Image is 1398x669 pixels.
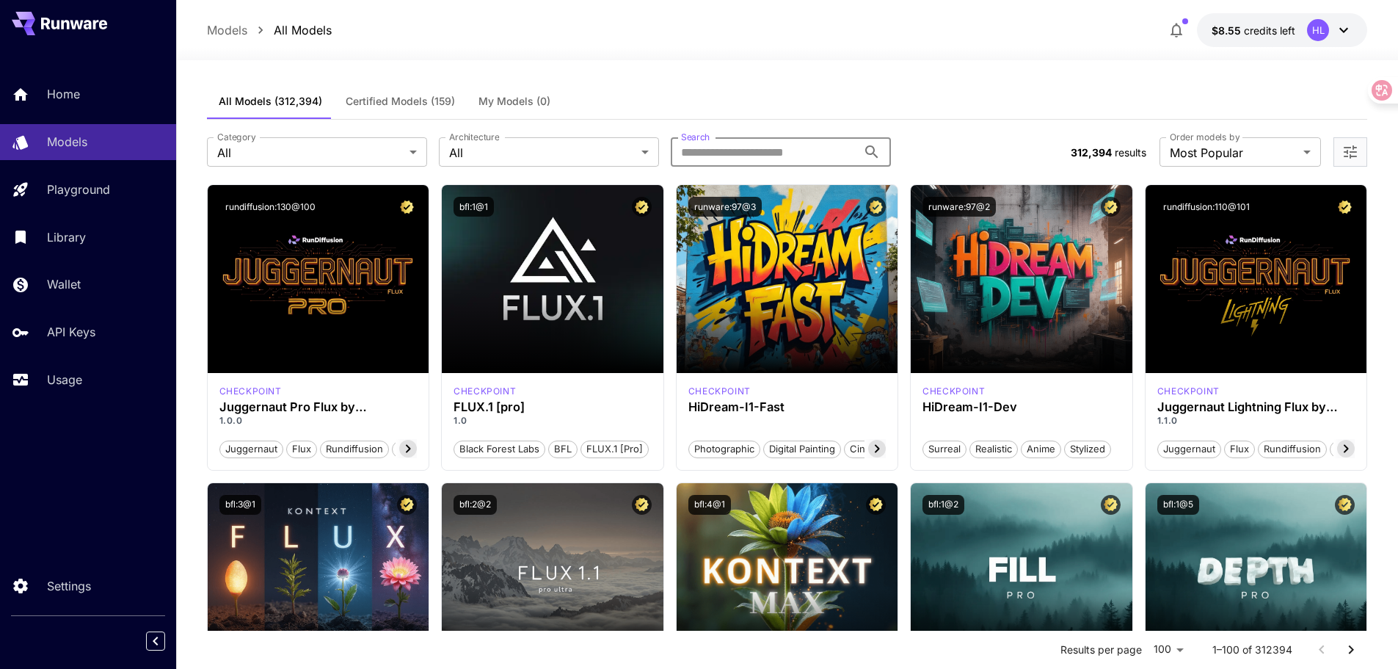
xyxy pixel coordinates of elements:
h3: HiDream-I1-Dev [922,400,1121,414]
button: flux [1224,439,1255,458]
button: bfl:4@1 [688,495,731,515]
button: rundiffusion [320,439,389,458]
span: flux [1225,442,1254,457]
span: Stylized [1065,442,1110,457]
div: fluxpro [454,385,516,398]
button: Digital Painting [763,439,841,458]
button: schnell [1330,439,1375,458]
span: Most Popular [1170,144,1297,162]
span: pro [393,442,418,457]
span: rundiffusion [1259,442,1326,457]
h3: Juggernaut Pro Flux by RunDiffusion [219,400,418,414]
span: Black Forest Labs [454,442,545,457]
p: Library [47,228,86,246]
button: Stylized [1064,439,1111,458]
span: $8.55 [1212,24,1244,37]
button: Photographic [688,439,760,458]
p: 1.0 [454,414,652,427]
p: All Models [274,21,332,39]
span: All [449,144,636,162]
span: Realistic [970,442,1017,457]
div: HiDream Fast [688,385,751,398]
span: juggernaut [220,442,283,457]
span: Digital Painting [764,442,840,457]
button: Black Forest Labs [454,439,545,458]
p: Models [47,133,87,151]
p: Home [47,85,80,103]
p: 1.0.0 [219,414,418,427]
div: HL [1307,19,1329,41]
div: Collapse sidebar [157,628,176,654]
button: bfl:3@1 [219,495,261,515]
button: $8.55369HL [1197,13,1367,47]
button: Realistic [969,439,1018,458]
button: Go to next page [1336,635,1366,665]
p: checkpoint [454,385,516,398]
span: Cinematic [845,442,900,457]
p: Wallet [47,275,81,293]
span: FLUX.1 [pro] [581,442,648,457]
button: bfl:1@2 [922,495,964,515]
span: flux [287,442,316,457]
button: rundiffusion:130@100 [219,197,321,217]
button: juggernaut [219,439,283,458]
button: BFL [548,439,578,458]
button: Anime [1021,439,1061,458]
p: Results per page [1060,643,1142,657]
span: credits left [1244,24,1295,37]
label: Search [681,131,710,143]
button: Certified Model – Vetted for best performance and includes a commercial license. [397,495,417,515]
p: Usage [47,371,82,388]
button: Certified Model – Vetted for best performance and includes a commercial license. [1335,495,1355,515]
div: 100 [1148,639,1189,660]
p: Settings [47,577,91,595]
button: Certified Model – Vetted for best performance and includes a commercial license. [866,495,886,515]
button: Certified Model – Vetted for best performance and includes a commercial license. [866,197,886,217]
button: pro [392,439,419,458]
h3: FLUX.1 [pro] [454,400,652,414]
span: Certified Models (159) [346,95,455,108]
div: $8.55369 [1212,23,1295,38]
button: rundiffusion:110@101 [1157,197,1256,217]
div: FLUX.1 D [1157,385,1220,398]
label: Category [217,131,256,143]
p: Playground [47,181,110,198]
button: bfl:2@2 [454,495,497,515]
span: My Models (0) [478,95,550,108]
p: 1–100 of 312394 [1212,643,1292,657]
span: Surreal [923,442,966,457]
p: 1.1.0 [1157,414,1355,427]
button: FLUX.1 [pro] [580,439,649,458]
p: checkpoint [219,385,282,398]
span: All Models (312,394) [219,95,322,108]
p: API Keys [47,323,95,341]
p: checkpoint [688,385,751,398]
span: juggernaut [1158,442,1220,457]
button: Certified Model – Vetted for best performance and includes a commercial license. [1335,197,1355,217]
button: Certified Model – Vetted for best performance and includes a commercial license. [397,197,417,217]
h3: HiDream-I1-Fast [688,400,887,414]
span: Photographic [689,442,760,457]
button: Certified Model – Vetted for best performance and includes a commercial license. [632,495,652,515]
span: rundiffusion [321,442,388,457]
span: All [217,144,404,162]
button: Cinematic [844,439,900,458]
div: FLUX.1 D [219,385,282,398]
label: Architecture [449,131,499,143]
nav: breadcrumb [207,21,332,39]
button: Certified Model – Vetted for best performance and includes a commercial license. [1101,495,1121,515]
span: Anime [1022,442,1060,457]
label: Order models by [1170,131,1239,143]
a: Models [207,21,247,39]
h3: Juggernaut Lightning Flux by RunDiffusion [1157,400,1355,414]
button: Certified Model – Vetted for best performance and includes a commercial license. [632,197,652,217]
span: schnell [1330,442,1374,457]
span: 312,394 [1071,146,1112,159]
button: Open more filters [1341,143,1359,162]
p: checkpoint [1157,385,1220,398]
